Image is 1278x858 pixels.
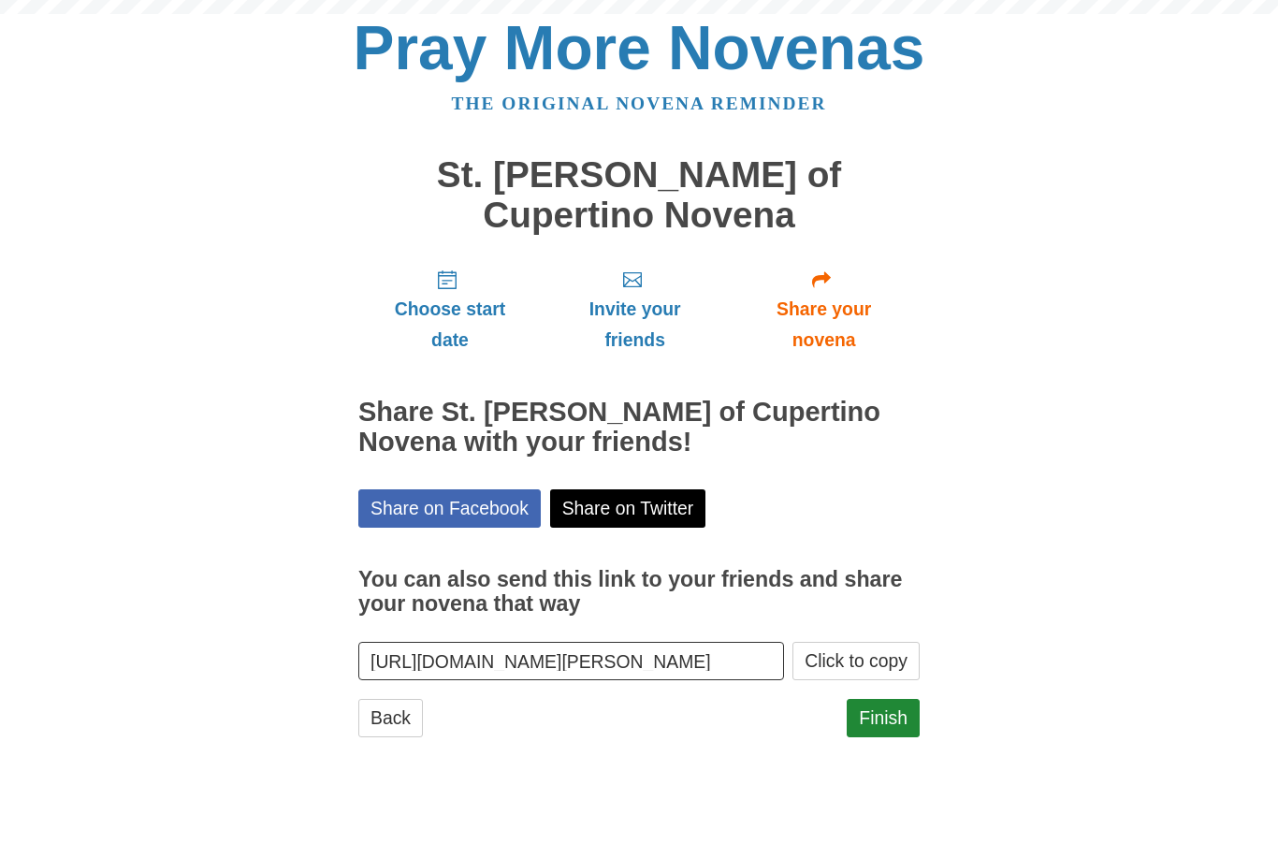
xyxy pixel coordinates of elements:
[847,699,920,737] a: Finish
[358,254,542,365] a: Choose start date
[377,294,523,356] span: Choose start date
[354,13,925,82] a: Pray More Novenas
[747,294,901,356] span: Share your novena
[358,568,920,616] h3: You can also send this link to your friends and share your novena that way
[550,489,706,528] a: Share on Twitter
[358,398,920,458] h2: Share St. [PERSON_NAME] of Cupertino Novena with your friends!
[358,155,920,235] h1: St. [PERSON_NAME] of Cupertino Novena
[792,642,920,680] button: Click to copy
[542,254,728,365] a: Invite your friends
[728,254,920,365] a: Share your novena
[560,294,709,356] span: Invite your friends
[358,489,541,528] a: Share on Facebook
[452,94,827,113] a: The original novena reminder
[358,699,423,737] a: Back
